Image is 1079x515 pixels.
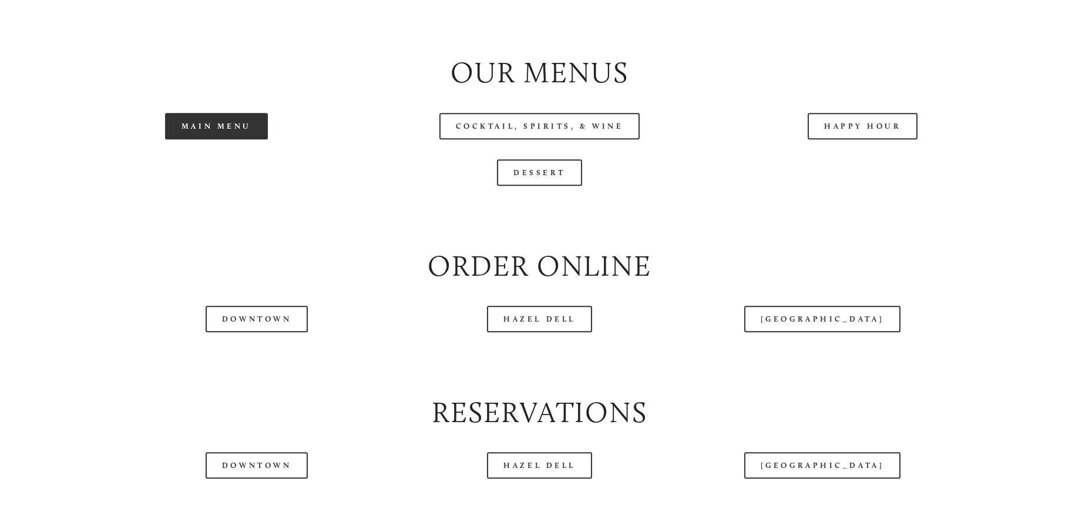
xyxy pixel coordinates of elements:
a: Hazel Dell [487,452,592,479]
a: Main Menu [165,113,268,139]
a: Happy Hour [808,113,918,139]
h2: Reservations [65,392,1014,432]
a: [GEOGRAPHIC_DATA] [744,452,900,479]
a: Downtown [206,452,308,479]
h2: Order Online [65,246,1014,286]
a: [GEOGRAPHIC_DATA] [744,306,900,332]
a: Dessert [497,159,582,186]
a: Hazel Dell [487,306,592,332]
a: Cocktail, Spirits, & Wine [439,113,640,139]
a: Downtown [206,306,308,332]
